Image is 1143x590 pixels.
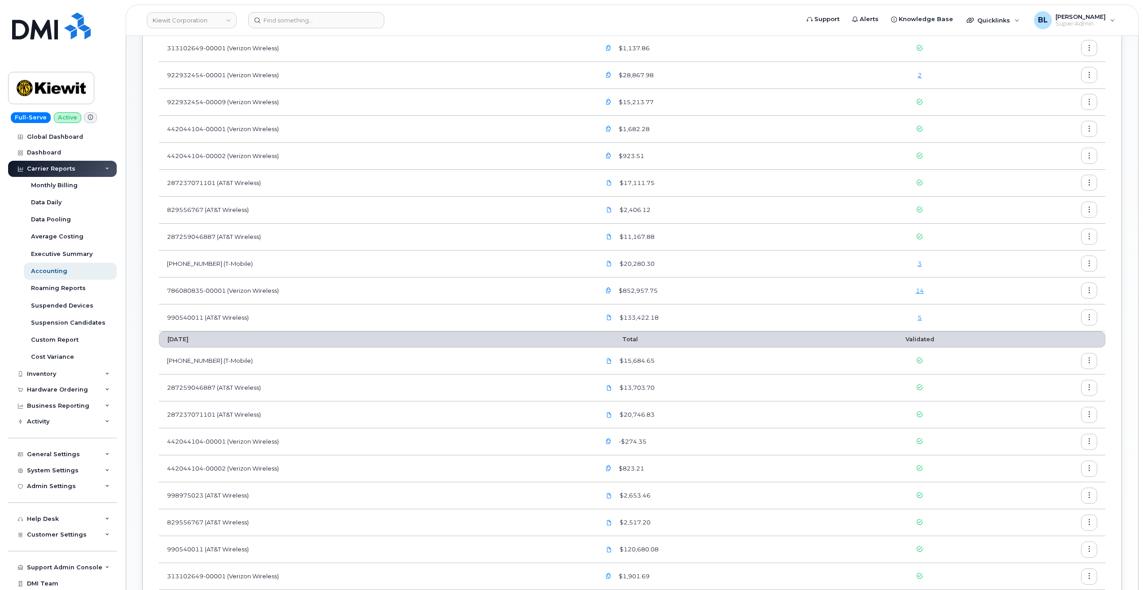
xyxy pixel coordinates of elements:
span: $923.51 [617,152,644,160]
a: Kiewit.829556767_20250702_F.pdf [601,515,618,530]
td: 313102649-00001 (Verizon Wireless) [159,563,593,590]
td: 442044104-00001 (Verizon Wireless) [159,428,593,455]
span: $852,957.75 [617,286,658,295]
a: Alerts [846,10,885,28]
td: 442044104-00001 (Verizon Wireless) [159,116,593,143]
th: [DATE] [159,331,593,348]
span: Support [814,15,840,24]
span: $20,746.83 [618,410,655,419]
a: Kiewit.287259046887_20250802_F.pdf [601,229,618,245]
td: 786080835-00001 (Verizon Wireless) [159,277,593,304]
span: $15,213.77 [617,98,654,106]
a: 14 [916,287,924,294]
span: $11,167.88 [618,233,655,241]
a: Kiewit.287237071101_20250802_F.pdf [601,175,618,191]
td: 990540011 (AT&T Wireless) [159,304,593,331]
span: $2,653.46 [618,491,651,500]
span: $20,280.30 [618,260,655,268]
span: BL [1038,15,1048,26]
td: 829556767 (AT&T Wireless) [159,509,593,536]
td: 922932454-00001 (Verizon Wireless) [159,62,593,89]
input: Find something... [248,12,384,28]
span: $28,867.98 [617,71,654,79]
a: Kiewit.287237071101_20250702_F.pdf [601,407,618,423]
td: 287237071101 (AT&T Wireless) [159,401,593,428]
td: 442044104-00002 (Verizon Wireless) [159,455,593,482]
span: $17,111.75 [618,179,655,187]
div: Quicklinks [960,11,1026,29]
a: 5 [918,314,922,321]
a: 3 [918,260,922,267]
a: 2 [918,71,922,79]
span: $13,703.70 [618,383,655,392]
span: $133,422.18 [618,313,659,322]
span: Total [601,336,638,343]
a: Knowledge Base [885,10,959,28]
span: $15,684.65 [618,357,655,365]
td: 990540011 (AT&T Wireless) [159,536,593,563]
span: $823.21 [617,464,644,473]
a: Kiewit Corporation [147,12,237,28]
a: Kiewit.287259046887_20250702_F.pdf [601,380,618,396]
span: Quicklinks [977,17,1010,24]
td: 313102649-00001 (Verizon Wireless) [159,35,593,62]
span: $1,682.28 [617,125,650,133]
td: 442044104-00002 (Verizon Wireless) [159,143,593,170]
span: Alerts [860,15,879,24]
td: 829556767 (AT&T Wireless) [159,197,593,224]
td: 287259046887 (AT&T Wireless) [159,374,593,401]
span: -$274.35 [617,437,646,446]
div: Brandon Lam [1028,11,1121,29]
td: 998975023 (AT&T Wireless) [159,482,593,509]
a: Kiewit.990540011_20250827_F.pdf [601,310,618,326]
span: $1,137.86 [617,44,650,53]
a: Kiewit.829556767_20250802_F.pdf [601,202,618,218]
span: [PERSON_NAME] [1055,13,1106,20]
span: $120,680.08 [618,545,659,554]
span: Super Admin [1055,20,1106,27]
a: Kiewit.973402207.statement-DETAIL-Jun30-Jul292025.pdf [601,353,618,369]
td: 287237071101 (AT&T Wireless) [159,170,593,197]
a: Kiewit.973402207.statement-DETAIL-Jul30-Aug292025.pdf [601,256,618,272]
a: Support [800,10,846,28]
td: [PHONE_NUMBER] (T-Mobile) [159,251,593,277]
td: 922932454-00009 (Verizon Wireless) [159,89,593,116]
span: $1,901.69 [617,572,650,581]
iframe: Messenger Launcher [1104,551,1136,583]
a: Kiewit.998975023_20250708_F.pdf [601,488,618,503]
td: [PHONE_NUMBER] (T-Mobile) [159,348,593,374]
span: $2,406.12 [618,206,651,214]
th: Validated [844,331,996,348]
span: Knowledge Base [899,15,953,24]
a: Kiewit.990540011_20250727_F.pdf [601,542,618,557]
span: $2,517.20 [618,518,651,527]
td: 287259046887 (AT&T Wireless) [159,224,593,251]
